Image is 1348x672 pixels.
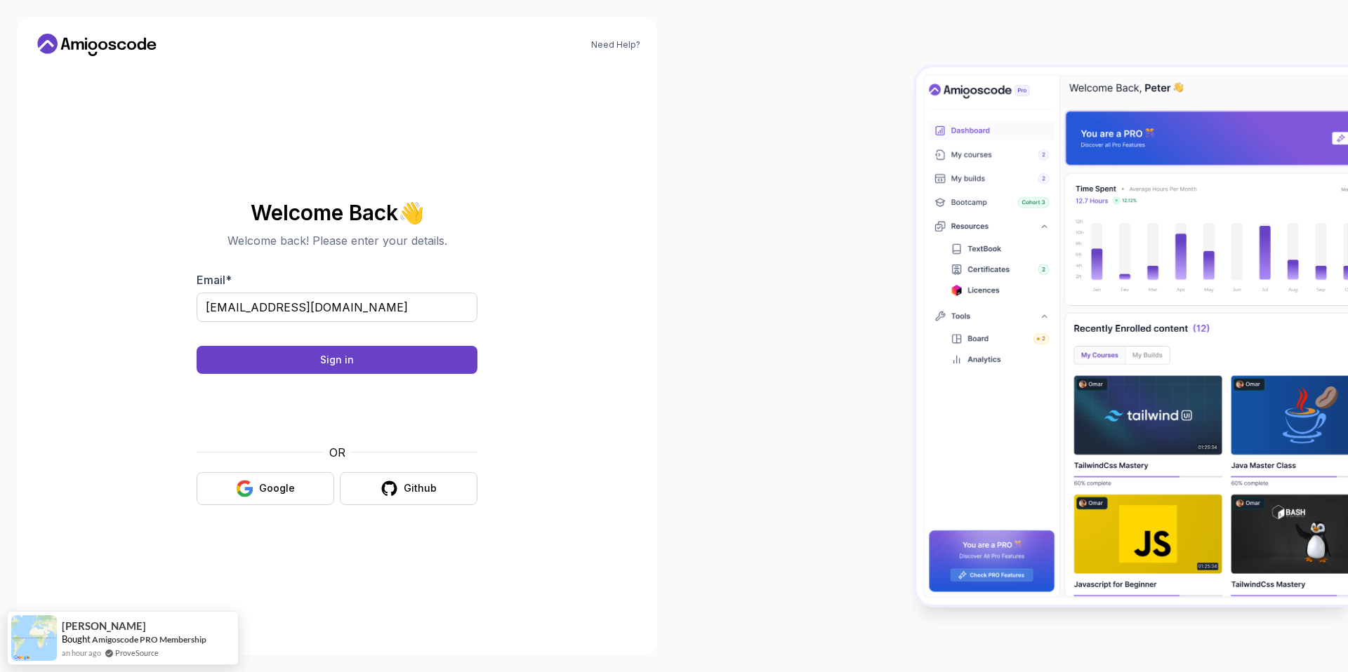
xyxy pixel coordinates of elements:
[62,647,101,659] span: an hour ago
[197,346,477,374] button: Sign in
[34,34,160,56] a: Home link
[320,353,354,367] div: Sign in
[329,444,345,461] p: OR
[231,382,443,436] iframe: Widget containing checkbox for hCaptcha security challenge
[62,633,91,645] span: Bought
[197,201,477,224] h2: Welcome Back
[11,615,57,661] img: provesource social proof notification image
[591,39,640,51] a: Need Help?
[259,481,295,495] div: Google
[62,620,146,632] span: [PERSON_NAME]
[92,634,206,645] a: Amigoscode PRO Membership
[397,199,425,224] span: 👋
[916,67,1348,605] img: Amigoscode Dashboard
[197,232,477,249] p: Welcome back! Please enter your details.
[197,293,477,322] input: Enter your email
[404,481,437,495] div: Github
[115,647,159,659] a: ProveSource
[197,273,232,287] label: Email *
[340,472,477,505] button: Github
[197,472,334,505] button: Google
